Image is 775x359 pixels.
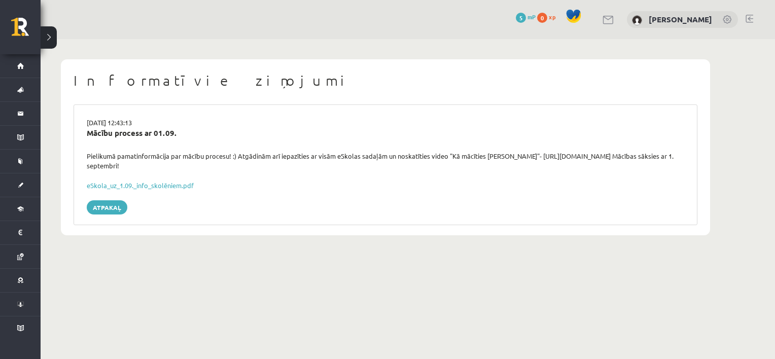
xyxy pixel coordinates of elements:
a: 0 xp [537,13,560,21]
h1: Informatīvie ziņojumi [74,72,697,89]
a: 5 mP [516,13,536,21]
a: [PERSON_NAME] [649,14,712,24]
a: eSkola_uz_1.09._info_skolēniem.pdf [87,181,194,190]
div: [DATE] 12:43:13 [79,118,692,128]
div: Pielikumā pamatinformācija par mācību procesu! :) Atgādinām arī iepazīties ar visām eSkolas sadaļ... [79,151,692,171]
span: 5 [516,13,526,23]
div: Mācību process ar 01.09. [87,127,684,139]
a: Atpakaļ [87,200,127,214]
img: Viktorija Raciņa [632,15,642,25]
span: 0 [537,13,547,23]
span: mP [527,13,536,21]
span: xp [549,13,555,21]
a: Rīgas 1. Tālmācības vidusskola [11,18,41,43]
